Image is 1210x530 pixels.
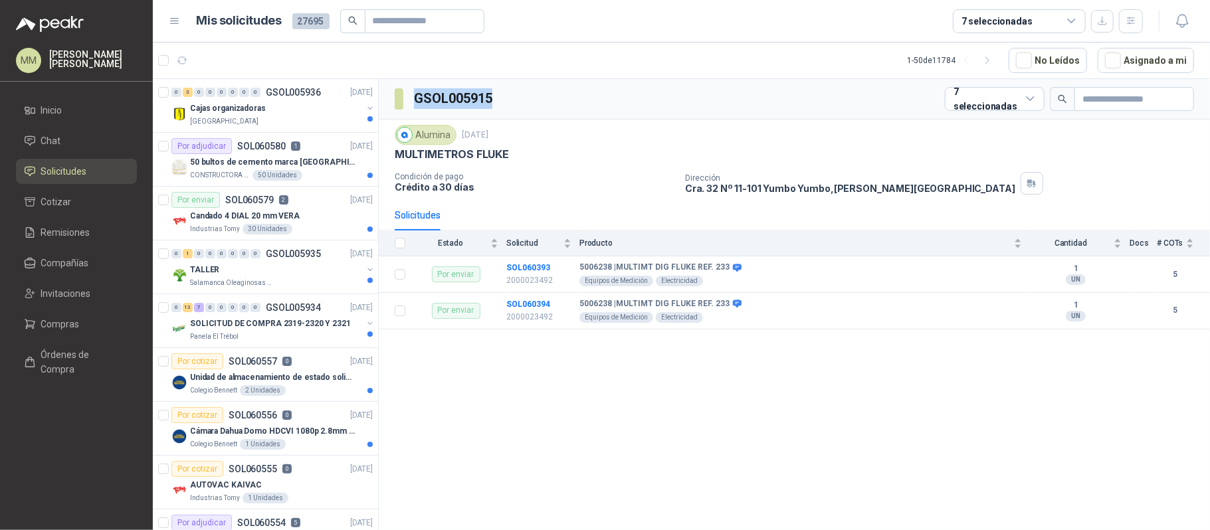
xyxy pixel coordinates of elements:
div: Electricidad [656,312,703,323]
b: 5006238 | MULTIMT DIG FLUKE REF. 233 [579,299,730,309]
div: 0 [205,249,215,258]
span: Invitaciones [41,286,91,301]
p: [DATE] [350,194,373,207]
p: SOL060579 [225,195,274,205]
p: SOL060554 [237,518,286,527]
p: AUTOVAC KAIVAC [190,479,262,491]
p: [GEOGRAPHIC_DATA] [190,116,258,127]
div: 1 [183,249,193,258]
div: 7 seleccionadas [954,84,1021,114]
p: 1 [291,141,300,151]
p: Colegio Bennett [190,385,237,396]
p: 2000023492 [506,311,571,323]
p: [DATE] [350,517,373,529]
div: Por cotizar [171,461,223,477]
p: 0 [282,410,292,420]
p: CONSTRUCTORA GRUPO FIP [190,170,250,181]
span: Compras [41,317,80,331]
div: Por cotizar [171,407,223,423]
span: Cantidad [1030,238,1111,248]
div: 0 [251,249,260,258]
img: Company Logo [171,159,187,175]
img: Company Logo [397,128,412,142]
p: Dirección [685,173,1015,183]
p: [DATE] [350,463,373,476]
span: Inicio [41,103,62,118]
p: 5 [291,518,300,527]
p: SOL060580 [237,141,286,151]
div: 0 [251,303,260,312]
th: Cantidad [1030,230,1130,256]
a: Por cotizarSOL0605550[DATE] Company LogoAUTOVAC KAIVACIndustrias Tomy1 Unidades [153,456,378,509]
div: 30 Unidades [243,224,292,234]
div: Por adjudicar [171,138,232,154]
img: Company Logo [171,482,187,498]
p: [DATE] [350,302,373,314]
div: 1 Unidades [243,493,288,503]
p: [DATE] [350,248,373,260]
div: UN [1066,311,1086,321]
div: 3 [183,88,193,97]
div: Equipos de Medición [579,312,653,323]
div: 0 [171,303,181,312]
div: Equipos de Medición [579,276,653,286]
div: UN [1066,274,1086,285]
div: 0 [205,88,215,97]
p: GSOL005935 [266,249,321,258]
span: # COTs [1157,238,1183,248]
div: Solicitudes [395,208,441,222]
h3: GSOL005915 [414,88,494,109]
img: Company Logo [171,213,187,229]
a: SOL060394 [506,300,550,309]
img: Company Logo [171,375,187,391]
p: [DATE] [462,129,488,141]
th: # COTs [1157,230,1210,256]
div: 0 [239,249,249,258]
span: Solicitud [506,238,561,248]
a: Por cotizarSOL0605560[DATE] Company LogoCámara Dahua Domo HDCVI 1080p 2.8mm IP67 Led IR 30m mts n... [153,402,378,456]
a: Por cotizarSOL0605570[DATE] Company LogoUnidad de almacenamiento de estado solido Marca SK hynix ... [153,348,378,402]
div: 50 Unidades [252,170,302,181]
div: Electricidad [656,276,703,286]
button: Asignado a mi [1098,48,1194,73]
span: Producto [579,238,1011,248]
a: Invitaciones [16,281,137,306]
p: 0 [282,464,292,474]
div: MM [16,48,41,73]
span: search [348,16,357,25]
div: 0 [205,303,215,312]
p: GSOL005936 [266,88,321,97]
div: 13 [183,303,193,312]
p: [DATE] [350,409,373,422]
p: [DATE] [350,355,373,368]
b: SOL060393 [506,263,550,272]
p: TALLER [190,264,219,276]
h1: Mis solicitudes [197,11,282,31]
div: 0 [217,88,227,97]
div: 0 [171,88,181,97]
p: SOL060557 [229,357,277,366]
th: Solicitud [506,230,579,256]
p: Cámara Dahua Domo HDCVI 1080p 2.8mm IP67 Led IR 30m mts nocturnos [190,425,355,438]
p: 50 bultos de cemento marca [GEOGRAPHIC_DATA][PERSON_NAME] [190,156,355,169]
p: SOL060555 [229,464,277,474]
span: Chat [41,133,61,148]
div: 0 [228,303,238,312]
p: SOL060556 [229,410,277,420]
p: MULTIMETROS FLUKE [395,147,509,161]
p: Condición de pago [395,172,674,181]
span: Estado [413,238,488,248]
b: 5 [1157,304,1194,317]
div: Por enviar [432,303,480,319]
div: 0 [251,88,260,97]
p: Cra. 32 Nº 11-101 Yumbo Yumbo , [PERSON_NAME][GEOGRAPHIC_DATA] [685,183,1015,194]
img: Company Logo [171,428,187,444]
p: 2000023492 [506,274,571,287]
p: Candado 4 DIAL 20 mm VERA [190,210,300,222]
b: 5006238 | MULTIMT DIG FLUKE REF. 233 [579,262,730,273]
p: Salamanca Oleaginosas SAS [190,278,274,288]
th: Producto [579,230,1030,256]
b: 1 [1030,300,1122,311]
div: Alumina [395,125,456,145]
